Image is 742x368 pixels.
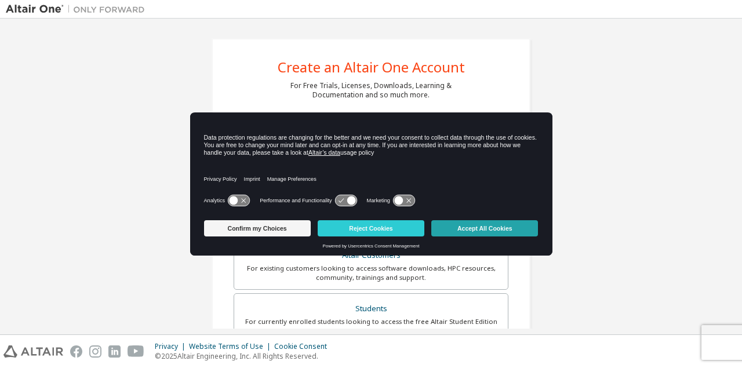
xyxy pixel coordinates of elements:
p: © 2025 Altair Engineering, Inc. All Rights Reserved. [155,351,334,361]
img: altair_logo.svg [3,345,63,358]
img: youtube.svg [128,345,144,358]
div: Create an Altair One Account [278,60,465,74]
div: Website Terms of Use [189,342,274,351]
div: For existing customers looking to access software downloads, HPC resources, community, trainings ... [241,264,501,282]
div: Altair Customers [241,247,501,264]
img: linkedin.svg [108,345,121,358]
div: For Free Trials, Licenses, Downloads, Learning & Documentation and so much more. [290,81,452,100]
div: Students [241,301,501,317]
img: instagram.svg [89,345,101,358]
img: facebook.svg [70,345,82,358]
div: Cookie Consent [274,342,334,351]
img: Altair One [6,3,151,15]
div: Privacy [155,342,189,351]
div: For currently enrolled students looking to access the free Altair Student Edition bundle and all ... [241,317,501,336]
